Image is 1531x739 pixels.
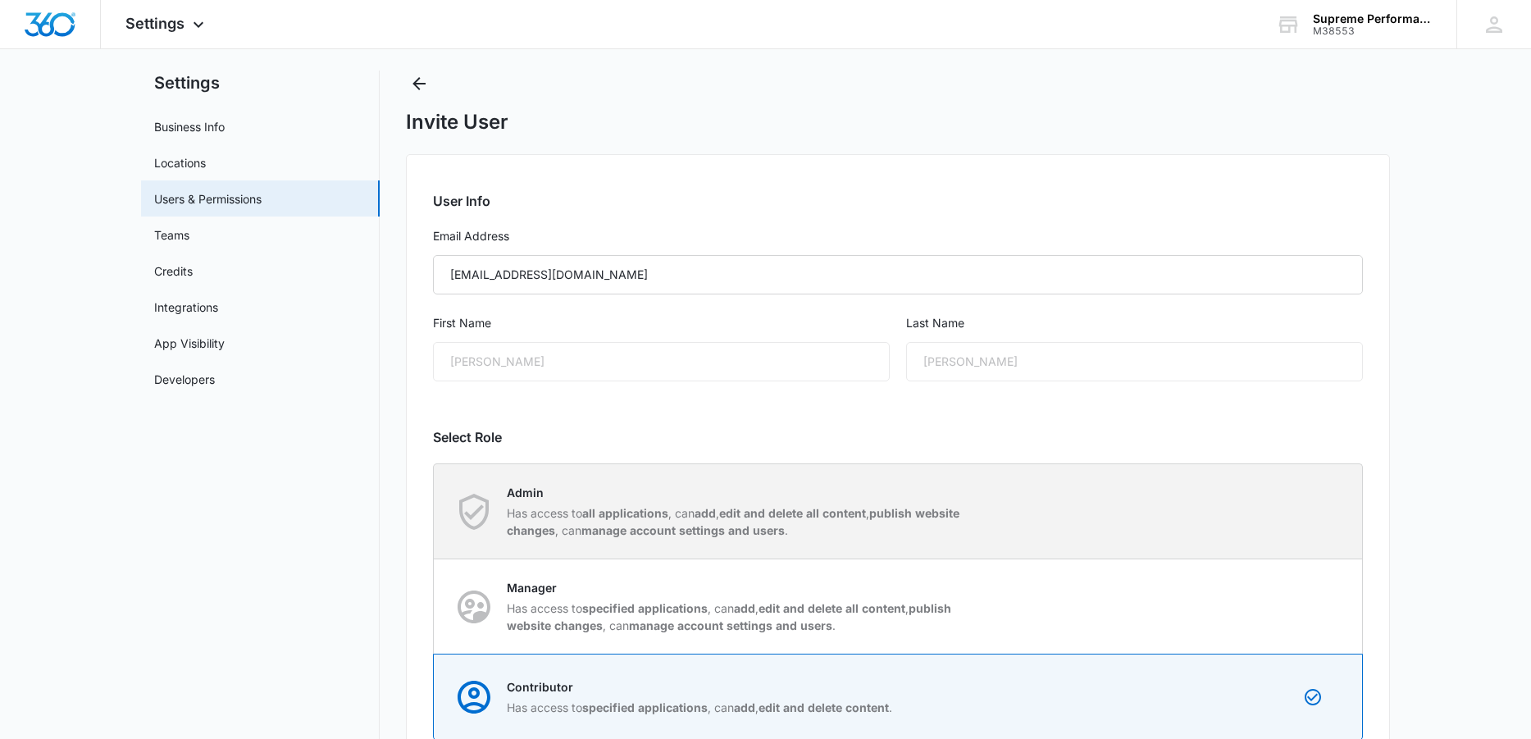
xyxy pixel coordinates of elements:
strong: edit and delete content [759,700,889,714]
h2: Settings [141,71,380,95]
strong: specified applications [582,601,708,615]
label: Email Address [433,227,1363,245]
p: Has access to , can , , , can . [507,600,968,634]
button: Back [406,71,432,97]
div: account id [1313,25,1433,37]
p: Contributor [507,678,892,696]
p: Manager [507,579,968,596]
h1: Invite User [406,110,508,135]
label: First Name [433,314,890,332]
strong: manage account settings and users [581,523,785,537]
strong: specified applications [582,700,708,714]
span: Settings [125,15,185,32]
h2: Select Role [433,427,1363,447]
a: Developers [154,371,215,388]
strong: edit and delete all content [719,506,866,520]
p: Admin [507,484,968,501]
a: App Visibility [154,335,225,352]
strong: edit and delete all content [759,601,905,615]
p: Has access to , can , , , can . [507,504,968,539]
strong: add [734,700,755,714]
label: Last Name [906,314,1363,332]
h2: User Info [433,191,1363,211]
p: Has access to , can , . [507,699,892,716]
a: Integrations [154,299,218,316]
strong: add [695,506,716,520]
div: account name [1313,12,1433,25]
a: Teams [154,226,189,244]
strong: manage account settings and users [629,618,832,632]
strong: add [734,601,755,615]
a: Users & Permissions [154,190,262,208]
a: Credits [154,262,193,280]
a: Locations [154,154,206,171]
strong: all applications [582,506,668,520]
a: Business Info [154,118,225,135]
